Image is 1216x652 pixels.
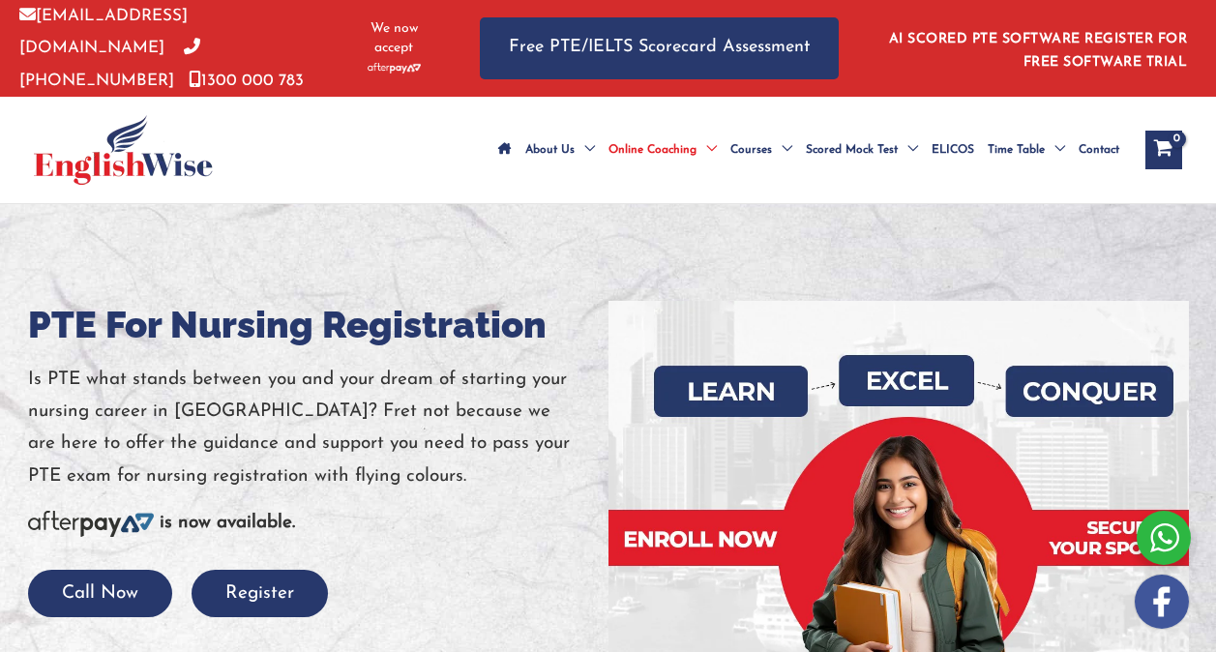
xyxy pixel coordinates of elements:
span: Menu Toggle [575,116,595,184]
p: Is PTE what stands between you and your dream of starting your nursing career in [GEOGRAPHIC_DATA... [28,364,608,492]
a: AI SCORED PTE SOFTWARE REGISTER FOR FREE SOFTWARE TRIAL [889,32,1188,70]
img: Afterpay-Logo [28,511,154,537]
button: Call Now [28,570,172,617]
img: Afterpay-Logo [368,63,421,74]
span: Contact [1079,116,1119,184]
a: 1300 000 783 [189,73,304,89]
a: Free PTE/IELTS Scorecard Assessment [480,17,839,78]
img: white-facebook.png [1135,575,1189,629]
span: Menu Toggle [1045,116,1065,184]
span: Time Table [988,116,1045,184]
span: ELICOS [932,116,974,184]
img: cropped-ew-logo [34,115,213,185]
a: [EMAIL_ADDRESS][DOMAIN_NAME] [19,8,188,56]
span: Online Coaching [608,116,697,184]
a: Contact [1072,116,1126,184]
a: [PHONE_NUMBER] [19,40,200,88]
a: Call Now [28,584,172,603]
span: Menu Toggle [898,116,918,184]
span: Scored Mock Test [806,116,898,184]
aside: Header Widget 1 [877,16,1197,79]
span: We now accept [357,19,431,58]
button: Register [192,570,328,617]
nav: Site Navigation: Main Menu [491,116,1126,184]
a: Time TableMenu Toggle [981,116,1072,184]
b: is now available. [160,514,295,532]
a: Scored Mock TestMenu Toggle [799,116,925,184]
a: About UsMenu Toggle [519,116,602,184]
span: Courses [730,116,772,184]
a: Register [192,584,328,603]
span: Menu Toggle [697,116,717,184]
a: ELICOS [925,116,981,184]
span: About Us [525,116,575,184]
h1: PTE For Nursing Registration [28,301,608,349]
a: View Shopping Cart, empty [1145,131,1182,169]
span: Menu Toggle [772,116,792,184]
a: Online CoachingMenu Toggle [602,116,724,184]
a: CoursesMenu Toggle [724,116,799,184]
